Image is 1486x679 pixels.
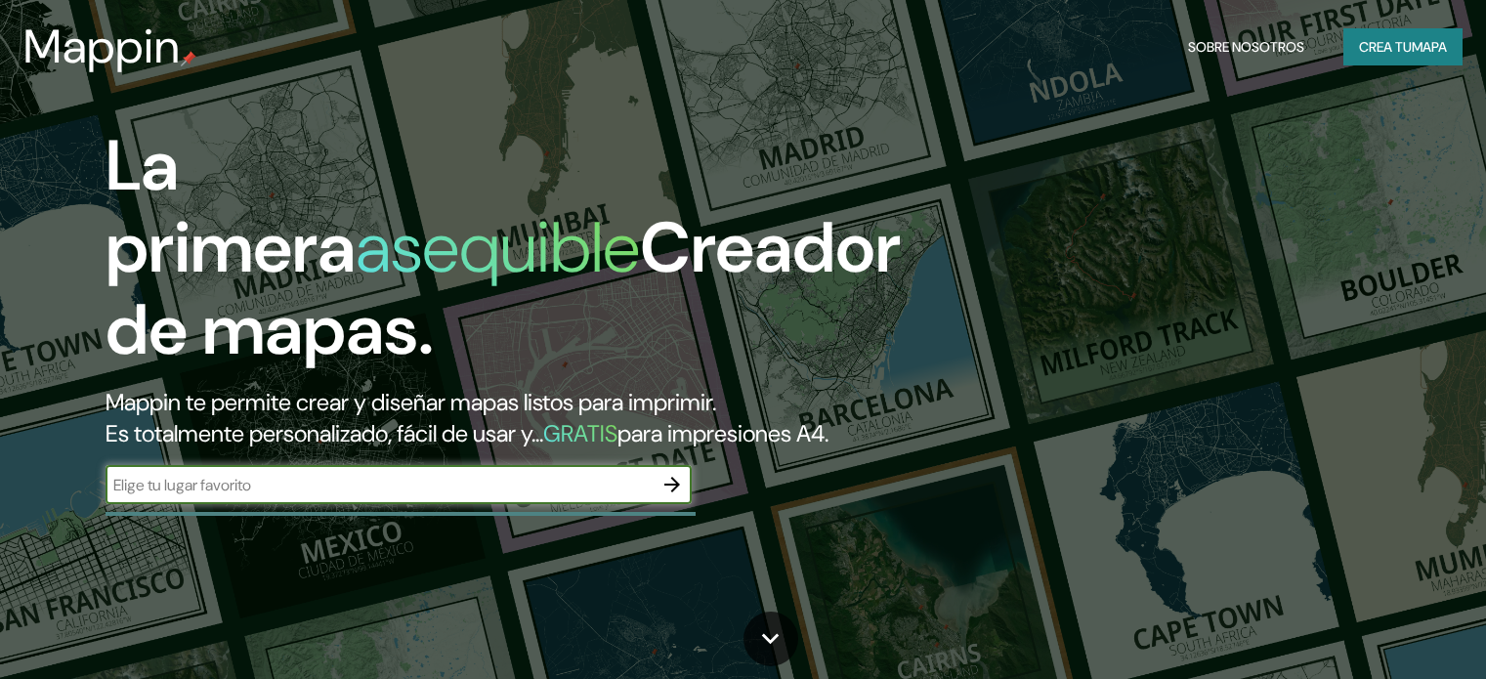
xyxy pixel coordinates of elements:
font: mapa [1412,38,1447,56]
input: Elige tu lugar favorito [106,474,653,496]
button: Crea tumapa [1343,28,1463,65]
button: Sobre nosotros [1180,28,1312,65]
font: para impresiones A4. [617,418,828,448]
font: Sobre nosotros [1188,38,1304,56]
font: GRATIS [543,418,617,448]
font: Creador de mapas. [106,202,901,375]
img: pin de mapeo [181,51,196,66]
font: Crea tu [1359,38,1412,56]
font: asequible [356,202,640,293]
font: Es totalmente personalizado, fácil de usar y... [106,418,543,448]
font: Mappin te permite crear y diseñar mapas listos para imprimir. [106,387,716,417]
font: Mappin [23,16,181,77]
font: La primera [106,120,356,293]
